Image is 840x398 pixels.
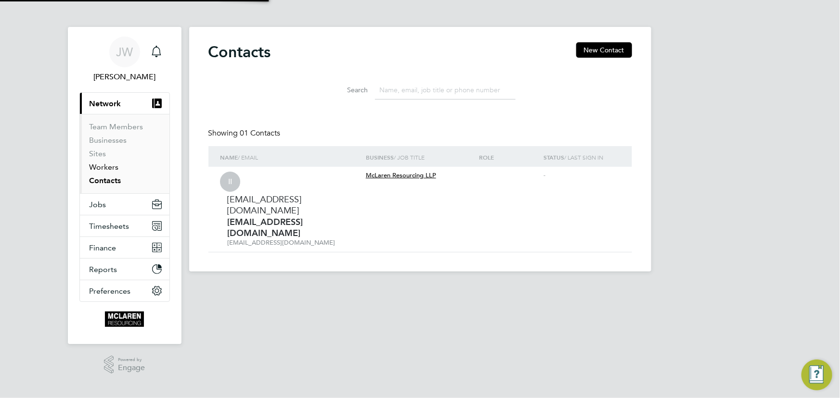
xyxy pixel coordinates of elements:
[79,37,170,83] a: JW[PERSON_NAME]
[80,114,169,193] div: Network
[90,243,116,252] span: Finance
[218,146,363,169] div: / Email
[228,217,303,238] strong: [EMAIL_ADDRESS][DOMAIN_NAME]
[68,27,181,344] nav: Main navigation
[228,194,361,239] div: [EMAIL_ADDRESS][DOMAIN_NAME]
[90,265,117,274] span: Reports
[118,356,145,364] span: Powered by
[80,280,169,301] button: Preferences
[90,162,119,172] a: Workers
[116,46,133,58] span: JW
[79,71,170,83] span: Jane Weitzman
[325,86,368,94] label: Search
[105,311,144,327] img: mclaren-logo-retina.png
[228,238,336,247] span: [EMAIL_ADDRESS][DOMAIN_NAME]
[104,356,145,374] a: Powered byEngage
[479,154,494,161] strong: ROLE
[90,149,106,158] a: Sites
[208,128,283,138] div: Showing
[543,154,564,161] strong: Status
[90,122,143,131] a: Team Members
[366,154,394,161] strong: Business
[80,215,169,236] button: Timesheets
[90,136,127,145] a: Businesses
[375,81,516,99] input: Name, email, job title or phone number
[90,176,121,185] a: Contacts
[220,154,238,161] strong: Name
[80,194,169,215] button: Jobs
[80,259,169,280] button: Reports
[90,200,106,209] span: Jobs
[208,42,271,62] h2: Contacts
[240,128,281,138] span: 01 Contacts
[80,237,169,258] button: Finance
[118,364,145,372] span: Engage
[80,93,169,114] button: Network
[541,146,622,169] div: / Last Sign In
[90,99,121,108] span: Network
[90,222,129,231] span: Timesheets
[79,311,170,327] a: Go to home page
[90,286,131,296] span: Preferences
[366,171,436,179] span: McLaren Resourcing LLP
[220,172,241,192] span: II
[543,171,545,179] span: -
[801,360,832,390] button: Engage Resource Center
[576,42,632,58] button: New Contact
[363,146,477,169] div: / Job Title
